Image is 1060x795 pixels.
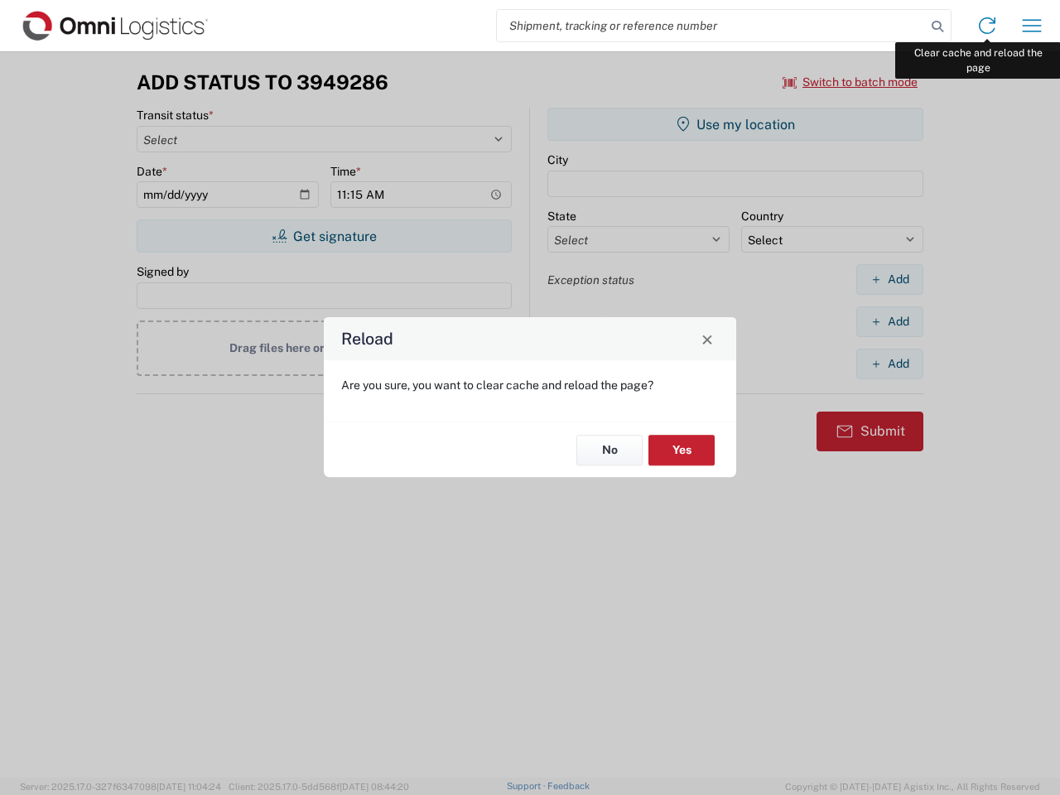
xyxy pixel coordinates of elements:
button: Yes [648,435,715,465]
button: Close [696,327,719,350]
input: Shipment, tracking or reference number [497,10,926,41]
h4: Reload [341,327,393,351]
button: No [576,435,643,465]
p: Are you sure, you want to clear cache and reload the page? [341,378,719,393]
